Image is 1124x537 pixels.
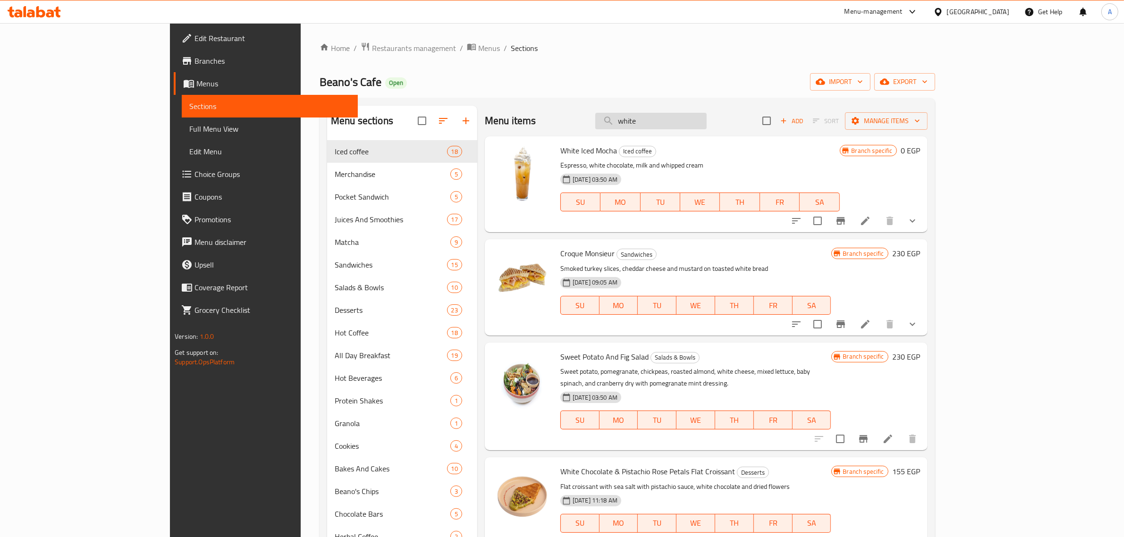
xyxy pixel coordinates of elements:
[450,168,462,180] div: items
[189,101,350,112] span: Sections
[569,393,621,402] span: [DATE] 03:50 AM
[451,193,462,201] span: 5
[327,185,477,208] div: Pocket Sandwich5
[947,7,1009,17] div: [GEOGRAPHIC_DATA]
[194,282,350,293] span: Coverage Report
[320,71,381,92] span: Beano's Cafe
[777,114,807,128] button: Add
[737,467,769,478] span: Desserts
[715,296,754,315] button: TH
[839,467,888,476] span: Branch specific
[335,486,450,497] div: Beano's Chips
[327,276,477,299] div: Salads & Bowls10
[560,481,831,493] p: Flat croissant with sea salt with pistachio sauce, white chocolate and dried flowers
[327,389,477,412] div: Protein Shakes1
[327,140,477,163] div: Iced coffee18
[450,418,462,429] div: items
[448,464,462,473] span: 10
[492,350,553,411] img: Sweet Potato And Fig Salad
[451,374,462,383] span: 6
[848,146,896,155] span: Branch specific
[372,42,456,54] span: Restaurants management
[175,346,218,359] span: Get support on:
[327,163,477,185] div: Merchandise5
[335,304,447,316] span: Desserts
[450,372,462,384] div: items
[715,411,754,429] button: TH
[194,191,350,202] span: Coupons
[327,344,477,367] div: All Day Breakfast19
[194,214,350,225] span: Promotions
[327,503,477,525] div: Chocolate Bars5
[511,42,538,54] span: Sections
[478,42,500,54] span: Menus
[560,193,600,211] button: SU
[680,413,711,427] span: WE
[680,299,711,312] span: WE
[451,442,462,451] span: 4
[335,463,447,474] span: Bakes And Cakes
[335,236,450,248] div: Matcha
[754,411,793,429] button: FR
[874,73,935,91] button: export
[642,413,673,427] span: TU
[196,78,350,89] span: Menus
[335,214,447,225] span: Juices And Smoothies
[810,73,870,91] button: import
[194,259,350,270] span: Upsell
[335,168,450,180] span: Merchandise
[560,464,735,478] span: White Chocolate & Pistachio Rose Petals Flat Croissant
[492,465,553,525] img: White Chocolate & Pistachio Rose Petals Flat Croissant
[565,516,596,530] span: SU
[450,486,462,497] div: items
[617,249,657,260] div: Sandwiches
[604,195,636,209] span: MO
[451,396,462,405] span: 1
[448,260,462,269] span: 15
[448,283,462,292] span: 10
[335,350,447,361] div: All Day Breakfast
[174,27,358,50] a: Edit Restaurant
[879,210,901,232] button: delete
[882,76,928,88] span: export
[335,440,450,452] div: Cookies
[335,418,450,429] span: Granola
[327,321,477,344] div: Hot Coffee18
[460,42,463,54] li: /
[684,195,716,209] span: WE
[335,282,447,293] div: Salads & Bowls
[335,372,450,384] span: Hot Beverages
[808,211,828,231] span: Select to update
[412,111,432,131] span: Select all sections
[450,440,462,452] div: items
[194,33,350,44] span: Edit Restaurant
[450,236,462,248] div: items
[335,146,447,157] span: Iced coffee
[485,114,536,128] h2: Menu items
[448,215,462,224] span: 17
[174,50,358,72] a: Branches
[335,259,447,270] div: Sandwiches
[860,319,871,330] a: Edit menu item
[760,193,800,211] button: FR
[327,208,477,231] div: Juices And Smoothies17
[492,144,553,204] img: White Iced Mocha
[754,514,793,533] button: FR
[174,231,358,253] a: Menu disclaimer
[853,115,920,127] span: Manage items
[829,313,852,336] button: Branch-specific-item
[638,296,676,315] button: TU
[174,72,358,95] a: Menus
[642,516,673,530] span: TU
[385,79,407,87] span: Open
[758,516,789,530] span: FR
[565,299,596,312] span: SU
[565,195,597,209] span: SU
[617,249,656,260] span: Sandwiches
[676,514,715,533] button: WE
